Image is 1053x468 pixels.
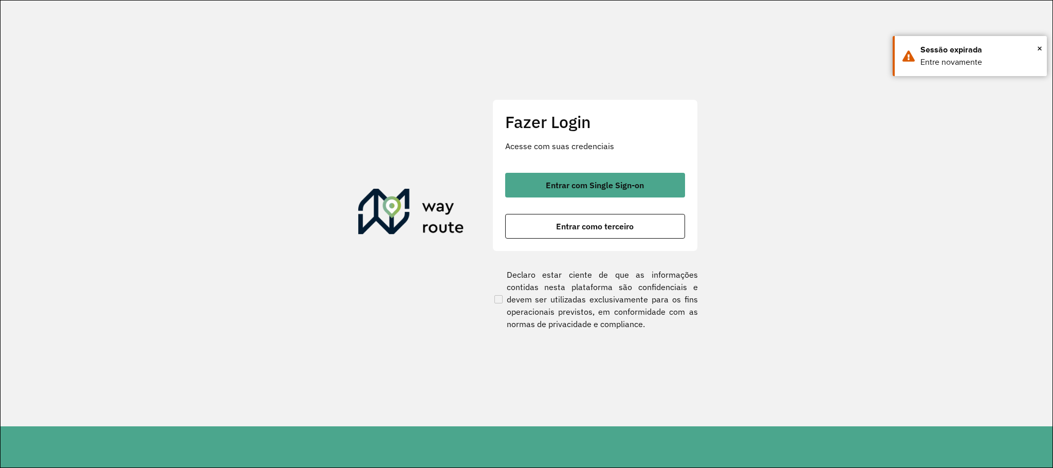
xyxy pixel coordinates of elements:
span: Entrar como terceiro [556,222,634,230]
button: button [505,214,685,239]
span: Entrar com Single Sign-on [546,181,644,189]
h2: Fazer Login [505,112,685,132]
span: × [1037,41,1042,56]
img: Roteirizador AmbevTech [358,189,464,238]
div: Sessão expirada [920,44,1039,56]
label: Declaro estar ciente de que as informações contidas nesta plataforma são confidenciais e devem se... [492,268,698,330]
p: Acesse com suas credenciais [505,140,685,152]
button: button [505,173,685,197]
div: Entre novamente [920,56,1039,68]
button: Close [1037,41,1042,56]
